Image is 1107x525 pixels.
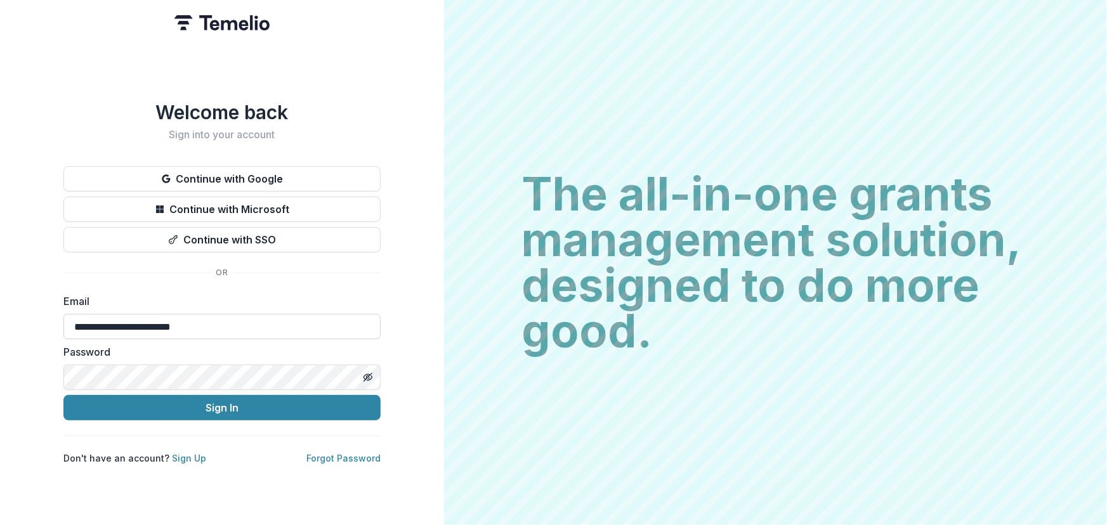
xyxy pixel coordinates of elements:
[63,197,381,222] button: Continue with Microsoft
[63,344,373,360] label: Password
[63,294,373,309] label: Email
[63,129,381,141] h2: Sign into your account
[174,15,270,30] img: Temelio
[63,451,206,465] p: Don't have an account?
[63,101,381,124] h1: Welcome back
[63,227,381,252] button: Continue with SSO
[306,453,381,463] a: Forgot Password
[63,395,381,420] button: Sign In
[63,166,381,191] button: Continue with Google
[172,453,206,463] a: Sign Up
[358,367,378,387] button: Toggle password visibility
